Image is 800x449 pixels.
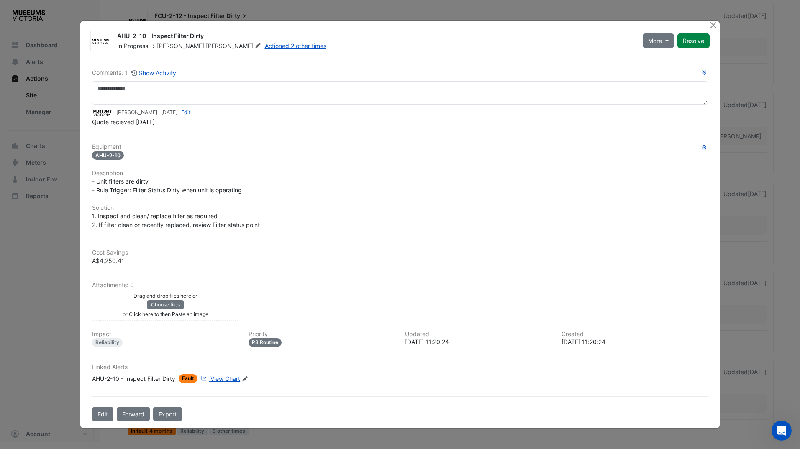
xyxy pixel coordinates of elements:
[92,282,708,289] h6: Attachments: 0
[709,21,718,30] button: Close
[92,143,708,151] h6: Equipment
[249,338,282,347] div: P3 Routine
[677,33,710,48] button: Resolve
[92,338,123,347] div: Reliability
[265,42,326,49] a: Actioned 2 other times
[92,257,124,264] span: A$4,250.41
[210,375,240,382] span: View Chart
[131,68,177,78] button: Show Activity
[92,204,708,212] h6: Solution
[92,331,238,338] h6: Impact
[92,374,175,383] div: AHU-2-10 - Inspect Filter Dirty
[92,170,708,177] h6: Description
[91,37,110,46] img: Museums Victoria
[92,108,113,117] img: Museums Victoria
[92,178,242,194] span: - Unit filters are dirty - Rule Trigger: Filter Status Dirty when unit is operating
[92,118,155,125] span: Quote recieved [DATE]
[92,407,113,421] button: Edit
[242,376,248,382] fa-icon: Edit Linked Alerts
[117,407,150,421] button: Forward
[179,374,197,383] span: Fault
[92,68,177,78] div: Comments: 1
[206,42,263,50] span: [PERSON_NAME]
[405,337,551,346] div: [DATE] 11:20:24
[181,109,190,115] a: Edit
[150,42,155,49] span: ->
[199,374,240,383] a: View Chart
[562,331,708,338] h6: Created
[562,337,708,346] div: [DATE] 11:20:24
[153,407,182,421] a: Export
[123,311,208,317] small: or Click here to then Paste an image
[92,249,708,256] h6: Cost Savings
[92,151,124,160] span: AHU-2-10
[92,364,708,371] h6: Linked Alerts
[133,293,197,299] small: Drag and drop files here or
[161,109,177,115] span: 2025-07-09 11:20:24
[147,300,184,309] button: Choose files
[249,331,395,338] h6: Priority
[405,331,551,338] h6: Updated
[648,36,662,45] span: More
[117,32,633,42] div: AHU-2-10 - Inspect Filter Dirty
[157,42,204,49] span: [PERSON_NAME]
[117,42,148,49] span: In Progress
[92,212,260,228] span: 1. Inspect and clean/ replace filter as required 2. If filter clean or recently replaced, review ...
[772,421,792,441] iframe: Intercom live chat
[643,33,674,48] button: More
[116,109,190,116] small: [PERSON_NAME] - -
